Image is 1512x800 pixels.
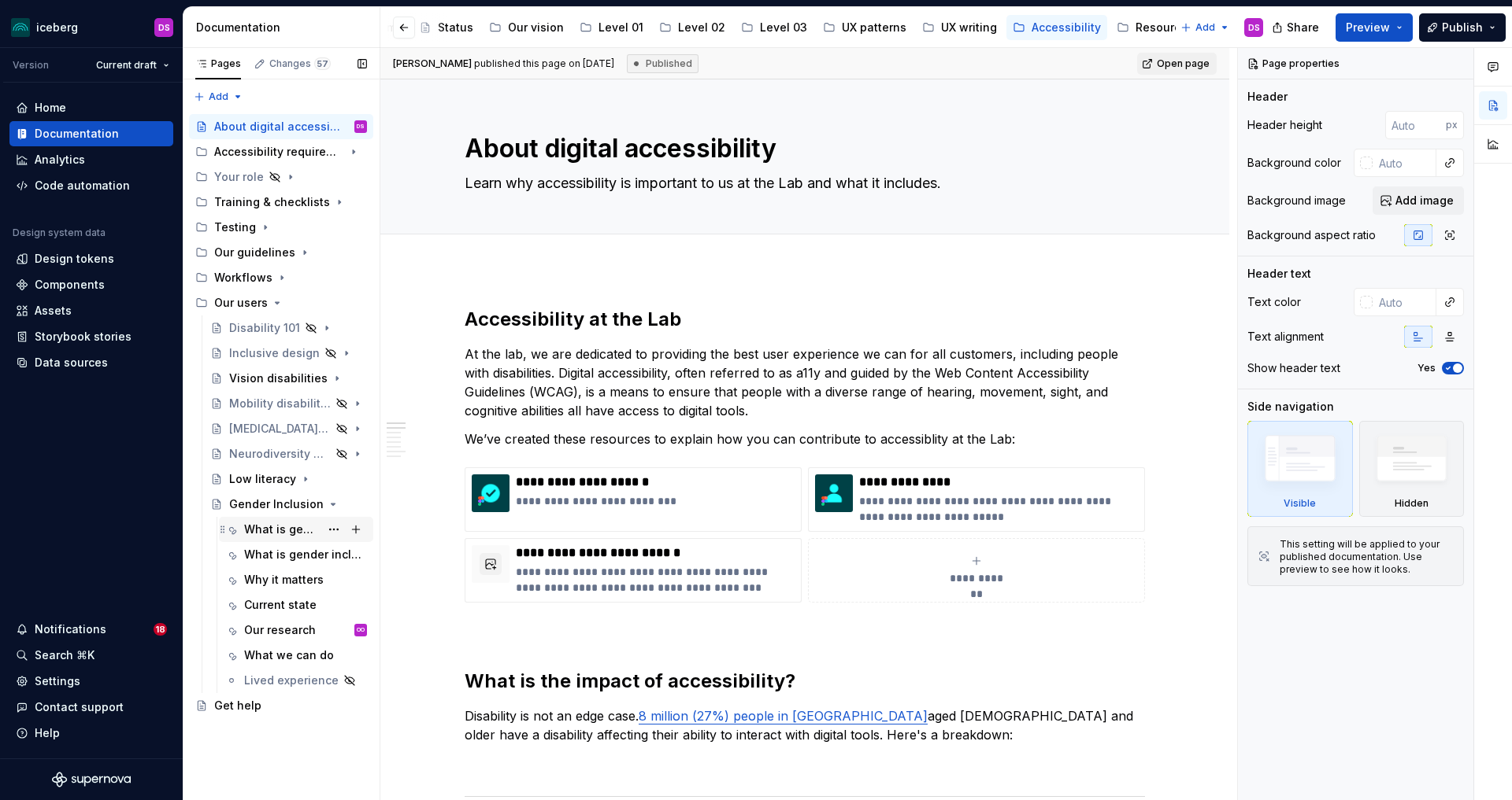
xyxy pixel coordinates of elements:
[1176,17,1235,39] button: Add
[189,290,373,315] div: Our users
[35,277,105,293] div: Components
[244,647,334,663] div: What we can do
[214,194,330,210] div: Training & checklists
[9,350,173,375] a: Data sources
[229,320,300,336] div: Disability 101
[472,474,510,512] img: 7cd14bef-c0a7-4de8-ba6d-1b2738bc8e08.png
[627,54,699,73] div: Published
[461,171,1142,196] textarea: Learn why accessibility is important to us at the Lab and what it includes.
[314,57,331,70] span: 57
[244,673,339,688] div: Lived experience
[11,18,30,37] img: 418c6d47-6da6-4103-8b13-b5999f8989a1.png
[154,623,167,636] span: 18
[244,547,364,562] div: What is gender inclusion
[229,345,320,361] div: Inclusive design
[1373,186,1464,215] button: Add image
[465,706,1145,744] p: Disability is not an edge case. aged [DEMOGRAPHIC_DATA] and older have a disability affecting the...
[1247,155,1341,171] div: Background color
[35,303,72,319] div: Assets
[653,15,732,40] a: Level 02
[916,15,1003,40] a: UX writing
[461,130,1142,168] textarea: About digital accessibility
[189,215,373,240] div: Testing
[219,668,373,693] a: Lived experience
[815,474,853,512] img: 5ddc55bd-6d20-4f90-a974-dbb8059db226.png
[1395,193,1454,208] span: Add image
[393,57,472,69] span: [PERSON_NAME]
[1247,360,1340,376] div: Show header text
[9,246,173,271] a: Design tokens
[1346,20,1390,35] span: Preview
[193,12,976,43] div: Page tree
[357,119,365,135] div: DS
[195,57,241,70] div: Pages
[1247,421,1353,517] div: Visible
[209,90,228,103] span: Add
[269,57,331,70] div: Changes
[204,466,373,492] a: Low literacy
[229,396,331,411] div: Mobility disabilities
[9,721,173,746] button: Help
[465,307,1145,332] h2: Accessibility at the Lab
[3,10,180,44] button: icebergDS
[1336,13,1413,42] button: Preview
[189,114,373,139] a: About digital accessibilityDS
[483,15,570,40] a: Our vision
[189,86,248,108] button: Add
[393,57,614,70] span: published this page on [DATE]
[1247,399,1334,415] div: Side navigation
[1417,362,1436,374] label: Yes
[229,446,331,462] div: Neurodiversity & cognitive disabilities
[214,245,295,260] div: Our guidelines
[1442,20,1483,35] span: Publish
[219,517,373,542] a: What is gender
[1110,15,1200,40] a: Resources
[9,695,173,720] button: Contact support
[244,622,316,638] div: Our research
[598,20,643,35] div: Level 01
[244,572,324,588] div: Why it matters
[678,20,725,35] div: Level 02
[1247,329,1324,345] div: Text alignment
[214,270,272,286] div: Workflows
[204,492,373,517] a: Gender Inclusion
[1373,149,1436,177] input: Auto
[817,15,913,40] a: UX patterns
[35,126,119,142] div: Documentation
[189,265,373,290] div: Workflows
[1032,20,1101,35] div: Accessibility
[35,647,94,663] div: Search ⌘K
[1248,21,1260,34] div: DS
[214,119,344,135] div: About digital accessibility
[9,298,173,323] a: Assets
[35,699,124,715] div: Contact support
[1264,13,1329,42] button: Share
[204,315,373,341] a: Disability 101
[52,772,131,787] a: Supernova Logo
[1137,53,1217,75] a: Open page
[204,341,373,366] a: Inclusive design
[9,669,173,694] a: Settings
[1247,117,1322,133] div: Header height
[357,622,365,638] div: OO
[1136,20,1194,35] div: Resources
[214,169,264,185] div: Your role
[204,416,373,441] a: [MEDICAL_DATA] and hearing disabilities
[1446,119,1458,131] p: px
[214,219,256,235] div: Testing
[573,15,650,40] a: Level 01
[229,471,296,487] div: Low literacy
[1284,497,1316,510] div: Visible
[842,20,906,35] div: UX patterns
[1287,20,1319,35] span: Share
[96,59,157,72] span: Current draft
[35,329,132,345] div: Storybook stories
[1157,57,1210,70] span: Open page
[229,421,331,437] div: [MEDICAL_DATA] and hearing disabilities
[35,100,66,116] div: Home
[219,618,373,643] a: Our researchOO
[204,441,373,466] a: Neurodiversity & cognitive disabilities
[1385,111,1446,139] input: Auto
[219,542,373,567] a: What is gender inclusion
[1247,89,1288,105] div: Header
